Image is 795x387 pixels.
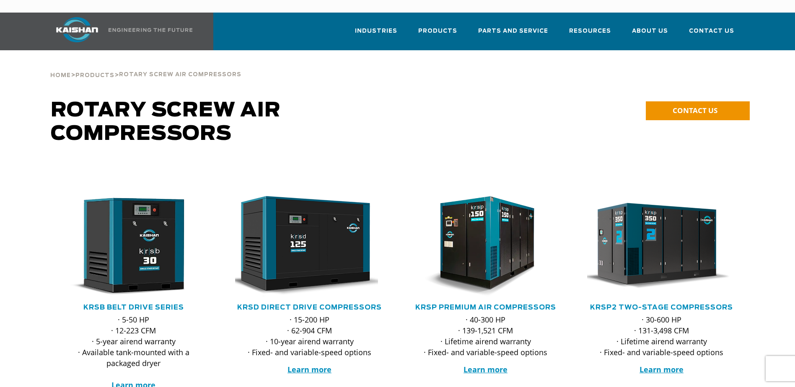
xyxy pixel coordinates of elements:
[587,314,736,358] p: · 30-600 HP · 131-3,498 CFM · Lifetime airend warranty · Fixed- and variable-speed options
[50,71,71,79] a: Home
[46,17,109,42] img: kaishan logo
[587,196,736,297] div: krsp350
[411,196,560,297] div: krsp150
[646,101,750,120] a: CONTACT US
[415,304,556,311] a: KRSP Premium Air Compressors
[632,26,668,36] span: About Us
[235,314,384,358] p: · 15-200 HP · 62-904 CFM · 10-year airend warranty · Fixed- and variable-speed options
[237,304,382,311] a: KRSD Direct Drive Compressors
[355,26,397,36] span: Industries
[50,50,241,82] div: > >
[581,196,730,297] img: krsp350
[478,20,548,49] a: Parts and Service
[109,28,192,32] img: Engineering the future
[75,71,114,79] a: Products
[75,73,114,78] span: Products
[590,304,733,311] a: KRSP2 Two-Stage Compressors
[632,20,668,49] a: About Us
[83,304,184,311] a: KRSB Belt Drive Series
[464,364,508,374] a: Learn more
[689,26,734,36] span: Contact Us
[478,26,548,36] span: Parts and Service
[355,20,397,49] a: Industries
[235,196,384,297] div: krsd125
[640,364,684,374] a: Learn more
[51,101,281,144] span: Rotary Screw Air Compressors
[46,13,194,50] a: Kaishan USA
[689,20,734,49] a: Contact Us
[53,196,202,297] img: krsb30
[418,20,457,49] a: Products
[50,73,71,78] span: Home
[411,314,560,358] p: · 40-300 HP · 139-1,521 CFM · Lifetime airend warranty · Fixed- and variable-speed options
[418,26,457,36] span: Products
[229,196,378,297] img: krsd125
[569,20,611,49] a: Resources
[569,26,611,36] span: Resources
[287,364,331,374] a: Learn more
[59,196,208,297] div: krsb30
[673,106,717,115] span: CONTACT US
[405,196,554,297] img: krsp150
[119,72,241,77] span: Rotary Screw Air Compressors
